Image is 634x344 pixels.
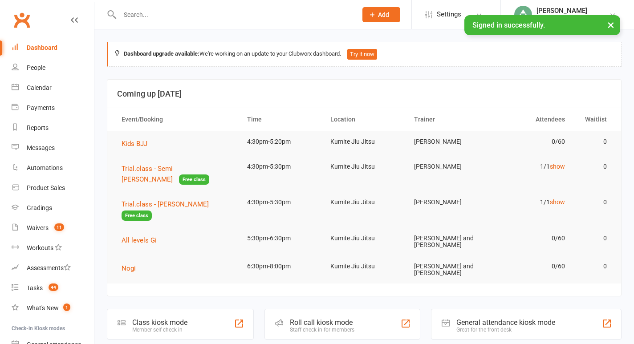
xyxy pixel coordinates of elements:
[27,144,55,151] div: Messages
[406,108,490,131] th: Trainer
[27,264,71,271] div: Assessments
[132,327,187,333] div: Member self check-in
[489,108,573,131] th: Attendees
[536,7,587,15] div: [PERSON_NAME]
[406,228,490,256] td: [PERSON_NAME] and [PERSON_NAME]
[550,198,565,206] a: show
[27,184,65,191] div: Product Sales
[603,15,619,34] button: ×
[406,256,490,284] td: [PERSON_NAME] and [PERSON_NAME]
[122,199,231,221] button: Trial.class - [PERSON_NAME]Free class
[550,163,565,170] a: show
[239,256,323,277] td: 6:30pm-8:00pm
[322,256,406,277] td: Kumite Jiu Jitsu
[406,131,490,152] td: [PERSON_NAME]
[456,327,555,333] div: Great for the front desk
[437,4,461,24] span: Settings
[122,200,209,208] span: Trial.class - [PERSON_NAME]
[12,278,94,298] a: Tasks 44
[12,298,94,318] a: What's New1
[54,223,64,231] span: 11
[12,78,94,98] a: Calendar
[12,258,94,278] a: Assessments
[12,158,94,178] a: Automations
[489,156,573,177] td: 1/1
[122,163,231,185] button: Trial.class - Semi [PERSON_NAME]Free class
[239,108,323,131] th: Time
[117,89,611,98] h3: Coming up [DATE]
[122,263,142,274] button: Nogi
[322,108,406,131] th: Location
[179,174,209,185] span: Free class
[239,228,323,249] td: 5:30pm-6:30pm
[290,318,354,327] div: Roll call kiosk mode
[378,11,389,18] span: Add
[12,198,94,218] a: Gradings
[27,124,49,131] div: Reports
[122,165,173,183] span: Trial.class - Semi [PERSON_NAME]
[27,164,63,171] div: Automations
[63,304,70,311] span: 1
[362,7,400,22] button: Add
[239,131,323,152] td: 4:30pm-5:20pm
[239,192,323,213] td: 4:30pm-5:30pm
[107,42,622,67] div: We're working on an update to your Clubworx dashboard.
[27,84,52,91] div: Calendar
[472,21,545,29] span: Signed in successfully.
[239,156,323,177] td: 4:30pm-5:30pm
[489,131,573,152] td: 0/60
[489,192,573,213] td: 1/1
[12,38,94,58] a: Dashboard
[406,192,490,213] td: [PERSON_NAME]
[12,118,94,138] a: Reports
[132,318,187,327] div: Class kiosk mode
[573,228,615,249] td: 0
[322,228,406,249] td: Kumite Jiu Jitsu
[122,140,147,148] span: Kids BJJ
[456,318,555,327] div: General attendance kiosk mode
[27,44,57,51] div: Dashboard
[290,327,354,333] div: Staff check-in for members
[27,64,45,71] div: People
[114,108,239,131] th: Event/Booking
[322,131,406,152] td: Kumite Jiu Jitsu
[322,156,406,177] td: Kumite Jiu Jitsu
[12,178,94,198] a: Product Sales
[124,50,199,57] strong: Dashboard upgrade available:
[322,192,406,213] td: Kumite Jiu Jitsu
[49,283,58,291] span: 44
[573,192,615,213] td: 0
[27,204,52,211] div: Gradings
[27,104,55,111] div: Payments
[489,256,573,277] td: 0/60
[27,284,43,291] div: Tasks
[12,218,94,238] a: Waivers 11
[117,8,351,21] input: Search...
[514,6,532,24] img: thumb_image1713433996.png
[347,49,377,60] button: Try it now
[122,235,163,246] button: All levels Gi
[122,210,152,221] span: Free class
[11,9,33,31] a: Clubworx
[27,224,49,231] div: Waivers
[489,228,573,249] td: 0/60
[12,98,94,118] a: Payments
[12,58,94,78] a: People
[122,138,154,149] button: Kids BJJ
[122,236,157,244] span: All levels Gi
[27,304,59,312] div: What's New
[12,138,94,158] a: Messages
[12,238,94,258] a: Workouts
[573,256,615,277] td: 0
[122,264,136,272] span: Nogi
[27,244,53,251] div: Workouts
[573,131,615,152] td: 0
[536,15,587,23] div: Kumite Jiu Jitsu
[573,108,615,131] th: Waitlist
[406,156,490,177] td: [PERSON_NAME]
[573,156,615,177] td: 0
